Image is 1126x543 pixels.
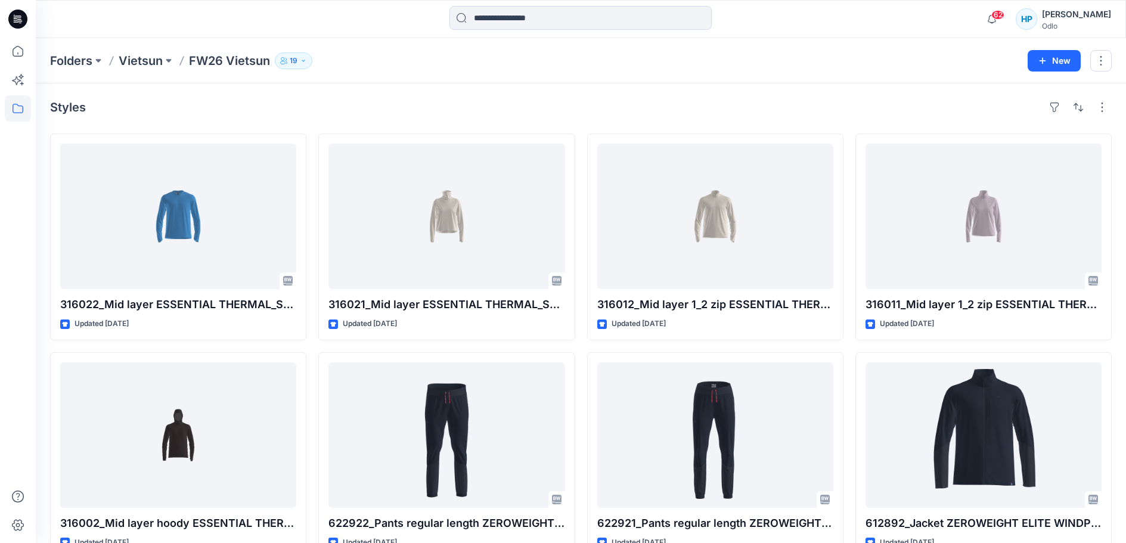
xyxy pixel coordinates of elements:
[189,52,270,69] p: FW26 Vietsun
[119,52,163,69] a: Vietsun
[60,362,296,508] a: 316002_Mid layer hoody ESSENTIAL THERMAL_SMS_3D
[60,144,296,289] a: 316022_Mid layer ESSENTIAL THERMAL_SMS_3D
[290,54,297,67] p: 19
[866,515,1102,532] p: 612892_Jacket ZEROWEIGHT ELITE WINDPROOF 80 YEARS_SMS_3D
[597,144,833,289] a: 316012_Mid layer 1_2 zip ESSENTIAL THERMAL_SMS_3D
[60,296,296,313] p: 316022_Mid layer ESSENTIAL THERMAL_SMS_3D
[275,52,312,69] button: 19
[597,362,833,508] a: 622921_Pants regular length ZEROWEIGHT ELITE WINDPROOF 80 YEARS_SMS_V1_GM
[50,52,92,69] a: Folders
[1028,50,1081,72] button: New
[991,10,1004,20] span: 62
[597,515,833,532] p: 622921_Pants regular length ZEROWEIGHT ELITE WINDPROOF 80 YEARS_SMS_V1_GM
[328,362,564,508] a: 622922_Pants regular length ZEROWEIGHT ELITE WINDPROOF 80 YEARS_SMS_3D
[75,318,129,330] p: Updated [DATE]
[328,296,564,313] p: 316021_Mid layer ESSENTIAL THERMAL_SMS_3D
[880,318,934,330] p: Updated [DATE]
[1042,21,1111,30] div: Odlo
[328,515,564,532] p: 622922_Pants regular length ZEROWEIGHT ELITE WINDPROOF 80 YEARS_SMS_3D
[866,144,1102,289] a: 316011_Mid layer 1_2 zip ESSENTIAL THERMAL_SMS_3D
[328,144,564,289] a: 316021_Mid layer ESSENTIAL THERMAL_SMS_3D
[343,318,397,330] p: Updated [DATE]
[50,100,86,114] h4: Styles
[1042,7,1111,21] div: [PERSON_NAME]
[1016,8,1037,30] div: HP
[866,362,1102,508] a: 612892_Jacket ZEROWEIGHT ELITE WINDPROOF 80 YEARS_SMS_3D
[60,515,296,532] p: 316002_Mid layer hoody ESSENTIAL THERMAL_SMS_3D
[612,318,666,330] p: Updated [DATE]
[597,296,833,313] p: 316012_Mid layer 1_2 zip ESSENTIAL THERMAL_SMS_3D
[866,296,1102,313] p: 316011_Mid layer 1_2 zip ESSENTIAL THERMAL_SMS_3D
